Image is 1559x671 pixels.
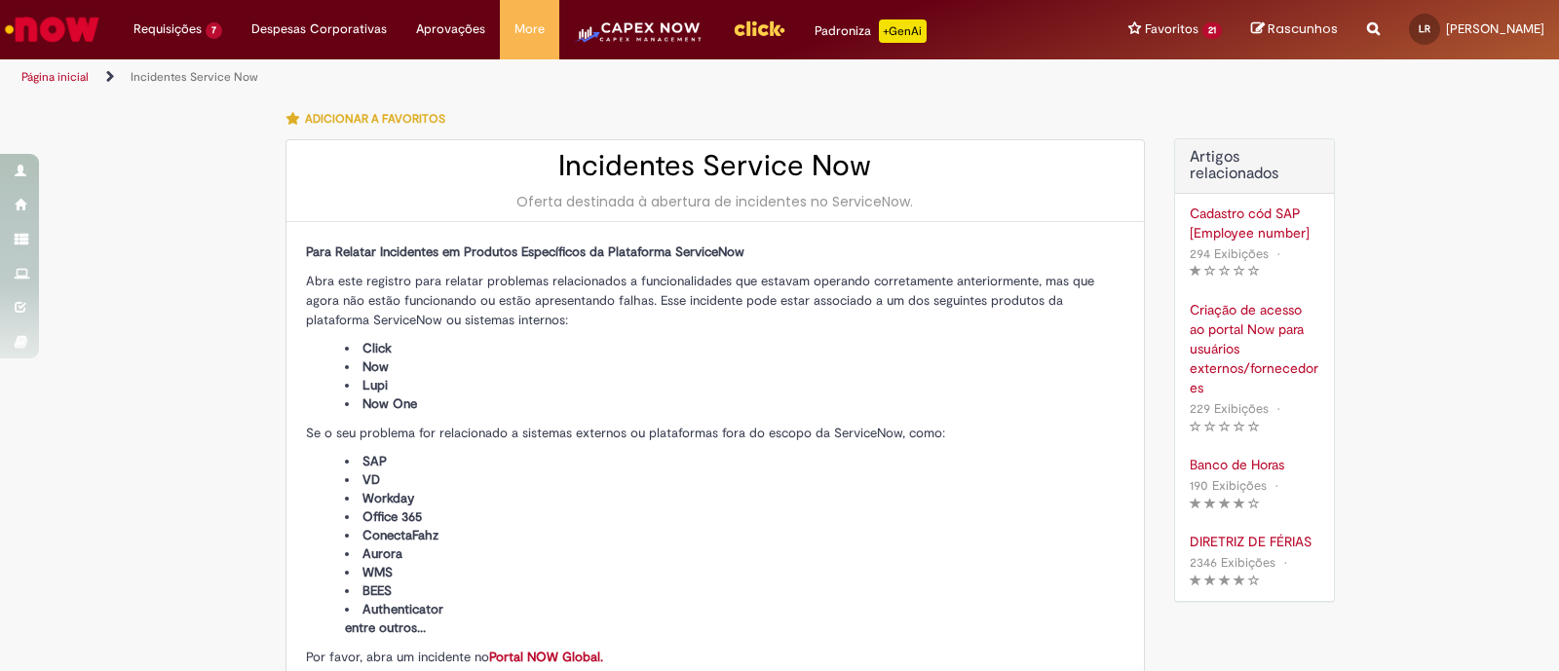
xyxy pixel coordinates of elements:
[133,19,202,39] span: Requisições
[1271,472,1282,499] span: •
[131,69,258,85] a: Incidentes Service Now
[574,19,703,58] img: CapexLogo5.png
[1190,532,1319,551] a: DIRETRIZ DE FÉRIAS
[362,395,417,412] span: Now One
[2,10,102,49] img: ServiceNow
[1268,19,1338,38] span: Rascunhos
[15,59,1025,95] ul: Trilhas de página
[1202,22,1222,39] span: 21
[1190,477,1267,494] span: 190 Exibições
[206,22,222,39] span: 7
[1279,549,1291,576] span: •
[362,358,389,375] span: Now
[362,453,387,469] span: SAP
[362,527,438,543] span: ConectaFahz
[362,564,393,580] span: WMS
[1251,20,1338,39] a: Rascunhos
[1190,554,1275,571] span: 2346 Exibições
[305,111,445,127] span: Adicionar a Favoritos
[1190,149,1319,183] h3: Artigos relacionados
[815,19,927,43] div: Padroniza
[362,340,392,356] span: Click
[1190,300,1319,397] a: Criação de acesso ao portal Now para usuários externos/fornecedores
[362,582,392,599] span: BEES
[306,150,1124,182] h2: Incidentes Service Now
[514,19,545,39] span: More
[489,649,603,665] a: Portal NOW Global.
[306,273,1094,328] span: Abra este registro para relatar problemas relacionados a funcionalidades que estavam operando cor...
[416,19,485,39] span: Aprovações
[306,425,945,441] span: Se o seu problema for relacionado a sistemas externos ou plataformas fora do escopo da ServiceNow...
[285,98,456,139] button: Adicionar a Favoritos
[1190,455,1319,474] a: Banco de Horas
[1273,395,1284,422] span: •
[1145,19,1198,39] span: Favoritos
[362,377,388,393] span: Lupi
[1446,20,1544,37] span: [PERSON_NAME]
[1419,22,1430,35] span: LR
[362,545,402,562] span: Aurora
[879,19,927,43] p: +GenAi
[1190,245,1269,262] span: 294 Exibições
[362,601,443,617] span: Authenticator
[306,243,744,260] span: Para Relatar Incidentes em Produtos Específicos da Plataforma ServiceNow
[733,14,785,43] img: click_logo_yellow_360x200.png
[1190,204,1319,242] a: Cadastro cód SAP [Employee number]
[362,508,422,525] span: Office 365
[1190,400,1269,417] span: 229 Exibições
[345,619,426,636] span: entre outros...
[306,649,603,665] span: Por favor, abra um incidente no
[306,192,1124,211] div: Oferta destinada à abertura de incidentes no ServiceNow.
[21,69,89,85] a: Página inicial
[1273,241,1284,267] span: •
[362,490,414,506] span: Workday
[251,19,387,39] span: Despesas Corporativas
[362,471,380,488] span: VD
